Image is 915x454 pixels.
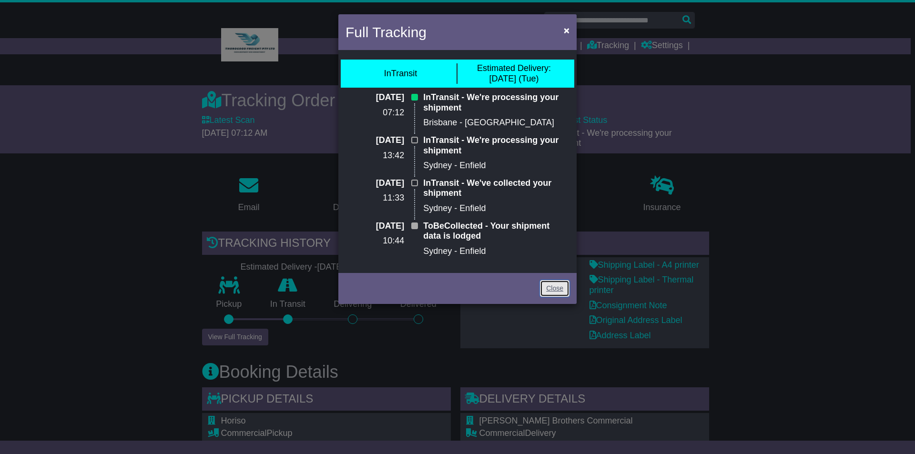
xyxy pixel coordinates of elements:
p: InTransit - We've collected your shipment [423,178,569,199]
a: Close [540,280,569,297]
p: InTransit - We're processing your shipment [423,92,569,113]
button: Close [559,20,574,40]
p: InTransit - We're processing your shipment [423,135,569,156]
p: 11:33 [346,193,404,203]
p: [DATE] [346,178,404,189]
p: 10:44 [346,236,404,246]
p: [DATE] [346,92,404,103]
p: [DATE] [346,135,404,146]
p: 13:42 [346,151,404,161]
p: Sydney - Enfield [423,203,569,214]
div: InTransit [384,69,417,79]
p: 07:12 [346,108,404,118]
p: Sydney - Enfield [423,161,569,171]
p: [DATE] [346,221,404,232]
h4: Full Tracking [346,21,427,43]
div: [DATE] (Tue) [477,63,551,84]
span: Estimated Delivery: [477,63,551,73]
p: ToBeCollected - Your shipment data is lodged [423,221,569,242]
p: Brisbane - [GEOGRAPHIC_DATA] [423,118,569,128]
span: × [564,25,569,36]
p: Sydney - Enfield [423,246,569,257]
